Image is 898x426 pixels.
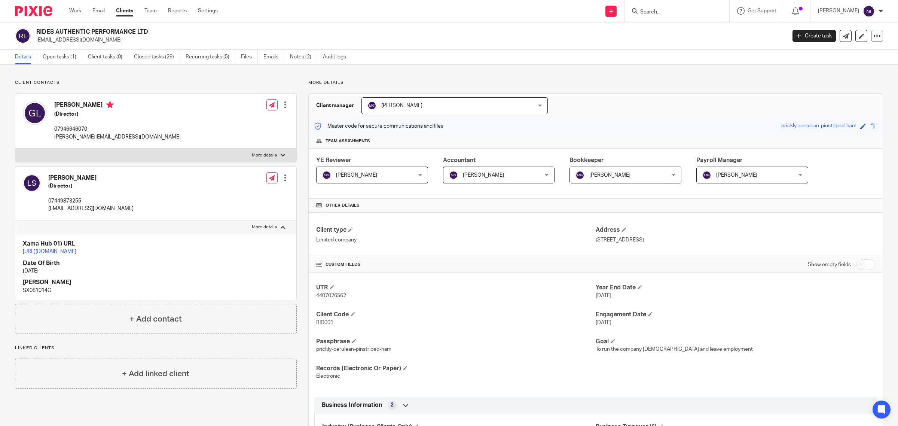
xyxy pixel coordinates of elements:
[316,347,391,352] span: prickly-cerulean-pinstriped-ham
[781,122,856,131] div: prickly-cerulean-pinstriped-ham
[596,311,875,319] h4: Engagement Date
[252,152,277,158] p: More details
[122,368,189,380] h4: + Add linked client
[15,80,297,86] p: Client contacts
[48,174,134,182] h4: [PERSON_NAME]
[316,293,346,298] span: 4407026562
[575,171,584,180] img: svg%3E
[23,101,47,125] img: svg%3E
[36,28,632,36] h2: RIDES AUTHENTIC PERFORMANCE LTD
[15,345,297,351] p: Linked clients
[23,249,76,254] a: [URL][DOMAIN_NAME]
[596,347,753,352] span: To run the company [DEMOGRAPHIC_DATA] and leave employment
[336,173,377,178] span: [PERSON_NAME]
[322,171,331,180] img: svg%3E
[241,50,258,64] a: Files
[367,101,376,110] img: svg%3E
[116,7,133,15] a: Clients
[316,236,596,244] p: Limited company
[463,173,504,178] span: [PERSON_NAME]
[15,28,31,44] img: svg%3E
[314,122,443,130] p: Master code for secure communications and files
[23,267,289,275] p: [DATE]
[316,338,596,346] h4: Passphrase
[134,50,180,64] a: Closed tasks (29)
[54,110,181,118] h5: (Director)
[23,259,289,267] h4: Date Of Birth
[443,157,476,163] span: Accountant
[48,182,134,190] h5: (Director)
[316,311,596,319] h4: Client Code
[596,338,875,346] h4: Goal
[23,279,289,286] h4: [PERSON_NAME]
[716,173,757,178] span: [PERSON_NAME]
[326,203,360,209] span: Other details
[316,262,596,268] h4: CUSTOM FIELDS
[36,36,781,44] p: [EMAIL_ADDRESS][DOMAIN_NAME]
[748,8,776,13] span: Get Support
[391,401,394,409] span: 2
[381,103,422,108] span: [PERSON_NAME]
[23,287,289,294] p: SX081014C
[48,205,134,212] p: [EMAIL_ADDRESS][DOMAIN_NAME]
[792,30,836,42] a: Create task
[596,236,875,244] p: [STREET_ADDRESS]
[596,320,611,325] span: [DATE]
[129,313,182,325] h4: + Add contact
[144,7,157,15] a: Team
[696,157,743,163] span: Payroll Manager
[48,197,134,205] p: 07449873255
[252,224,277,230] p: More details
[198,7,218,15] a: Settings
[316,320,333,325] span: RID001
[43,50,82,64] a: Open tasks (1)
[290,50,317,64] a: Notes (2)
[316,102,354,109] h3: Client manager
[15,6,52,16] img: Pixie
[186,50,235,64] a: Recurring tasks (5)
[322,401,382,409] span: Business Information
[308,80,883,86] p: More details
[569,157,604,163] span: Bookkeeper
[596,284,875,292] h4: Year End Date
[69,7,81,15] a: Work
[54,101,181,110] h4: [PERSON_NAME]
[15,50,37,64] a: Details
[818,7,859,15] p: [PERSON_NAME]
[316,157,351,163] span: YE Reviewer
[106,101,114,109] i: Primary
[92,7,105,15] a: Email
[449,171,458,180] img: svg%3E
[54,133,181,141] p: [PERSON_NAME][EMAIL_ADDRESS][DOMAIN_NAME]
[168,7,187,15] a: Reports
[808,261,851,268] label: Show empty fields
[316,284,596,292] h4: UTR
[88,50,128,64] a: Client tasks (0)
[263,50,284,64] a: Emails
[316,374,340,379] span: Electronic
[639,9,707,16] input: Search
[316,365,596,372] h4: Records (Electronic Or Paper)
[326,138,370,144] span: Team assignments
[316,226,596,234] h4: Client type
[589,173,630,178] span: [PERSON_NAME]
[702,171,711,180] img: svg%3E
[323,50,352,64] a: Audit logs
[54,125,181,133] p: 07946646070
[596,293,611,298] span: [DATE]
[23,240,289,248] h4: Xama Hub 01) URL
[596,226,875,234] h4: Address
[863,5,875,17] img: svg%3E
[23,174,41,192] img: svg%3E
